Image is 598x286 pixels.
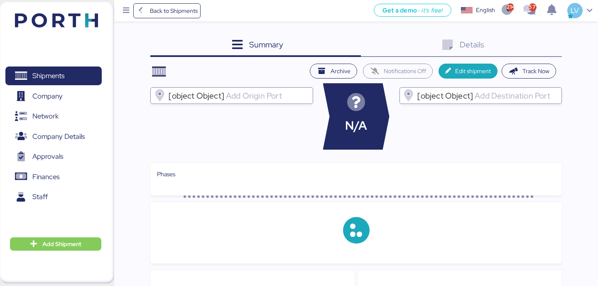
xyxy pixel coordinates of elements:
span: Approvals [32,150,63,163]
button: Archive [310,64,357,79]
span: Company Details [32,131,85,143]
span: Company [32,90,63,102]
a: Shipments [5,67,102,86]
button: Menu [119,4,133,18]
span: Edit shipment [455,66,491,76]
span: Archive [331,66,350,76]
div: English [476,6,495,15]
a: Back to Shipments [133,3,201,18]
span: Summary [249,39,283,50]
span: Notifications Off [384,66,426,76]
a: Approvals [5,147,102,166]
div: Phases [157,170,555,179]
button: Track Now [502,64,556,79]
button: Edit shipment [439,64,498,79]
span: Shipments [32,70,64,82]
span: [object Object] [169,92,224,99]
a: Company [5,86,102,106]
span: LV [571,5,579,16]
a: Staff [5,187,102,207]
span: Track Now [522,66,549,76]
button: Notifications Off [363,64,433,79]
span: Network [32,110,59,122]
span: [object Object] [417,92,473,99]
span: Add Shipment [42,239,81,249]
a: Company Details [5,127,102,146]
input: [object Object] [473,91,558,101]
a: Network [5,107,102,126]
span: N/A [345,117,367,135]
span: Finances [32,171,59,183]
span: Staff [32,191,48,203]
button: Add Shipment [10,237,101,251]
a: Finances [5,167,102,186]
span: Back to Shipments [150,6,198,16]
span: Details [460,39,484,50]
input: [object Object] [224,91,309,101]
